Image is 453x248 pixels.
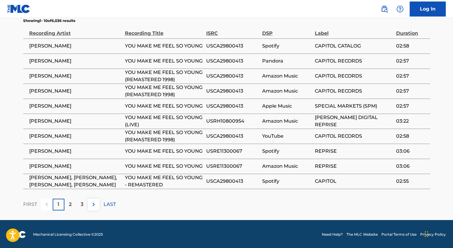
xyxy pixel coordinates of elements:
a: Log In [410,2,446,17]
p: 1 [57,201,59,208]
span: [PERSON_NAME], [PERSON_NAME], [PERSON_NAME], [PERSON_NAME] [29,174,122,188]
img: search [381,5,388,13]
div: Help [394,3,406,15]
span: YOU MAKE ME FEEL SO YOUNG (LIVE) [125,114,203,128]
span: Spotify [262,148,312,155]
img: right [90,201,97,208]
div: DSP [262,23,312,37]
span: USRE11300067 [206,163,259,170]
span: CAPITOL RECORDS [315,57,393,65]
a: The MLC Website [346,232,378,237]
span: [PERSON_NAME] [29,133,122,140]
span: YOU MAKE ME FEEL SO YOUNG [125,148,203,155]
span: [PERSON_NAME] [29,57,122,65]
span: [PERSON_NAME] DIGITAL REPRISE [315,114,393,128]
span: [PERSON_NAME] [29,42,122,50]
p: 2 [69,201,72,208]
span: YOU MAKE ME FEEL SO YOUNG - REMASTERED [125,174,203,188]
span: Spotify [262,178,312,185]
iframe: Chat Widget [423,219,453,248]
span: YOU MAKE ME FEEL SO YOUNG (REMASTERED 1998) [125,84,203,98]
span: Amazon Music [262,163,312,170]
span: Spotify [262,42,312,50]
p: LAST [104,201,116,208]
span: USCA29800413 [206,87,259,95]
div: ISRC [206,23,259,37]
span: REPRISE [315,148,393,155]
span: USCA29800413 [206,72,259,80]
span: Amazon Music [262,118,312,125]
span: Amazon Music [262,72,312,80]
div: Duration [396,23,427,37]
span: USCA29800413 [206,103,259,110]
span: YOU MAKE ME FEEL SO YOUNG (REMASTERED 1998) [125,69,203,83]
span: USRH10800954 [206,118,259,125]
span: Apple Music [262,103,312,110]
div: Recording Artist [29,23,122,37]
span: YOU MAKE ME FEEL SO YOUNG [125,57,203,65]
span: 03:06 [396,163,427,170]
span: USCA29800413 [206,57,259,65]
span: CAPITOL RECORDS [315,87,393,95]
a: Privacy Policy [420,232,446,237]
span: Pandora [262,57,312,65]
a: Portal Terms of Use [381,232,417,237]
span: Amazon Music [262,87,312,95]
span: CAPITOL CATALOG [315,42,393,50]
img: help [396,5,404,13]
span: [PERSON_NAME] [29,163,122,170]
span: CAPITOL RECORDS [315,133,393,140]
span: [PERSON_NAME] [29,87,122,95]
span: 02:57 [396,72,427,80]
span: YouTube [262,133,312,140]
div: Label [315,23,393,37]
p: Showing 1 - 10 of 6,036 results [23,18,75,23]
span: CAPITOL RECORDS [315,72,393,80]
span: 03:06 [396,148,427,155]
p: FIRST [23,201,37,208]
span: [PERSON_NAME] [29,103,122,110]
span: YOU MAKE ME FEEL SO YOUNG (REMASTERED 1998) [125,129,203,143]
span: 02:55 [396,178,427,185]
span: USCA29800413 [206,178,259,185]
span: YOU MAKE ME FEEL SO YOUNG [125,163,203,170]
span: 02:58 [396,133,427,140]
span: Mechanical Licensing Collective © 2025 [33,232,103,237]
span: REPRISE [315,163,393,170]
span: [PERSON_NAME] [29,72,122,80]
div: Recording Title [125,23,203,37]
img: MLC Logo [7,5,30,13]
span: USCA29800413 [206,42,259,50]
span: 02:57 [396,103,427,110]
span: 02:58 [396,42,427,50]
span: USRE11300067 [206,148,259,155]
div: Drag [425,225,428,243]
span: USCA29800413 [206,133,259,140]
a: Public Search [378,3,390,15]
span: SPECIAL MARKETS (SPM) [315,103,393,110]
span: YOU MAKE ME FEEL SO YOUNG [125,42,203,50]
span: 02:57 [396,57,427,65]
span: CAPITOL [315,178,393,185]
span: [PERSON_NAME] [29,118,122,125]
span: [PERSON_NAME] [29,148,122,155]
span: 03:22 [396,118,427,125]
p: 3 [81,201,83,208]
span: 02:57 [396,87,427,95]
span: YOU MAKE ME FEEL SO YOUNG [125,103,203,110]
a: Need Help? [322,232,343,237]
